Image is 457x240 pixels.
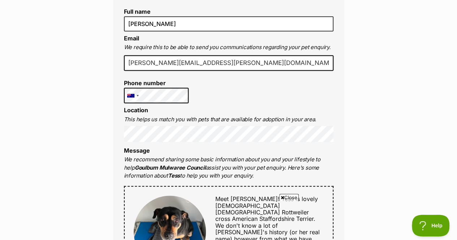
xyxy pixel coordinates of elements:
p: This helps us match you with pets that are available for adoption in your area. [124,115,333,124]
iframe: Advertisement [53,204,404,236]
span: Close [279,194,299,201]
div: Australia: +61 [124,88,141,103]
iframe: Help Scout Beacon - Open [412,215,450,236]
label: Message [124,147,150,154]
p: We require this to be able to send you communications regarding your pet enquiry. [124,43,333,52]
label: Full name [124,8,333,15]
label: Location [124,106,148,114]
strong: Goulburn Mulwaree Council [135,164,206,171]
label: Phone number [124,80,189,86]
p: We recommend sharing some basic information about you and your lifestyle to help assist you with ... [124,156,333,180]
input: E.g. Jimmy Chew [124,16,333,31]
strong: Tess [168,172,180,179]
label: Email [124,35,139,42]
span: Meet [PERSON_NAME]! [215,195,280,202]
